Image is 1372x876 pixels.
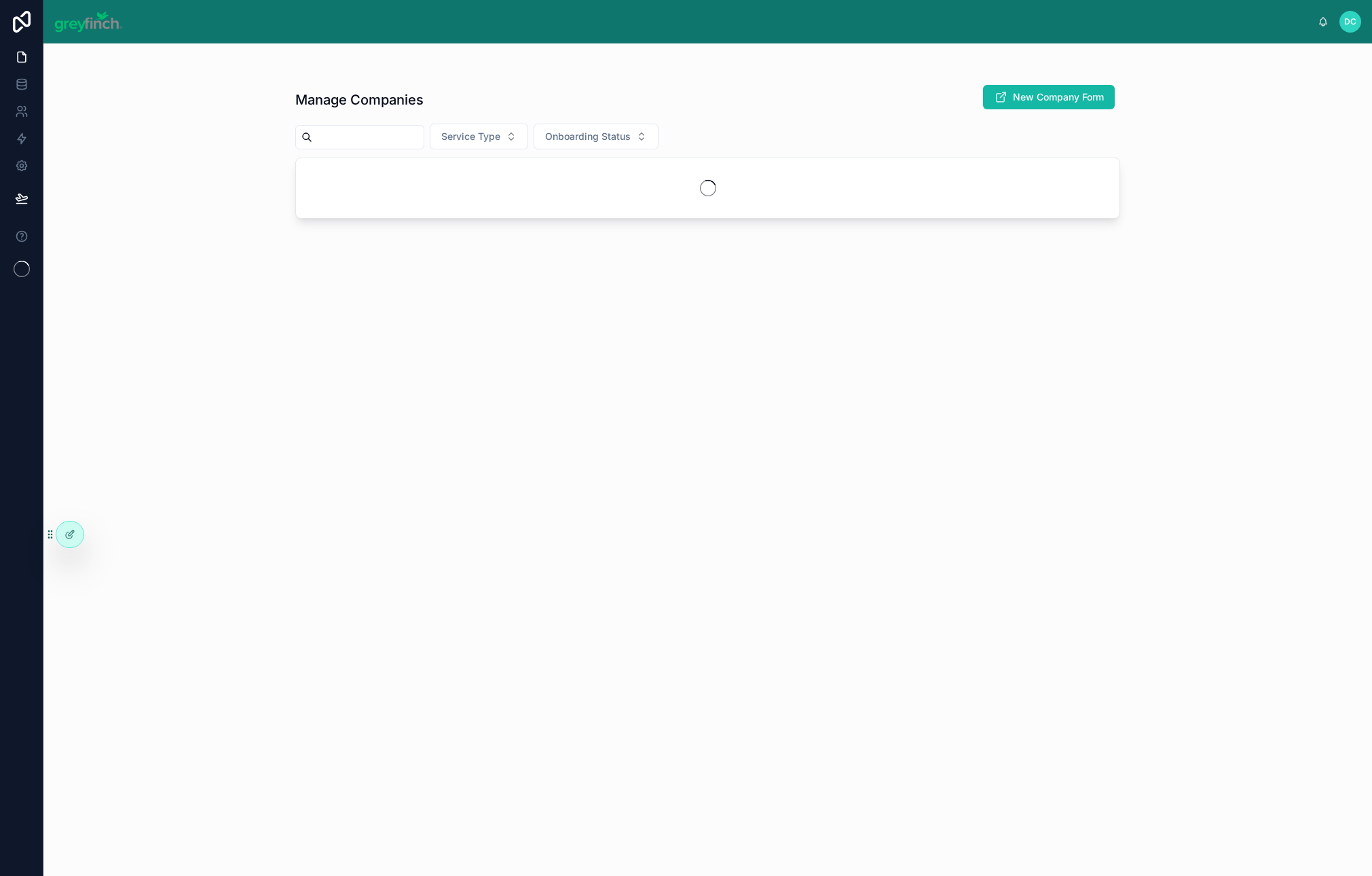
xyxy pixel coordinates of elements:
[54,11,123,33] img: App logo
[430,124,528,149] button: Select Button
[1013,90,1104,104] span: New Company Form
[441,130,500,143] span: Service Type
[1344,16,1356,27] span: DC
[134,18,1318,24] div: scrollable content
[295,90,424,109] h1: Manage Companies
[545,130,631,143] span: Onboarding Status
[983,85,1115,109] button: New Company Form
[534,124,659,149] button: Select Button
